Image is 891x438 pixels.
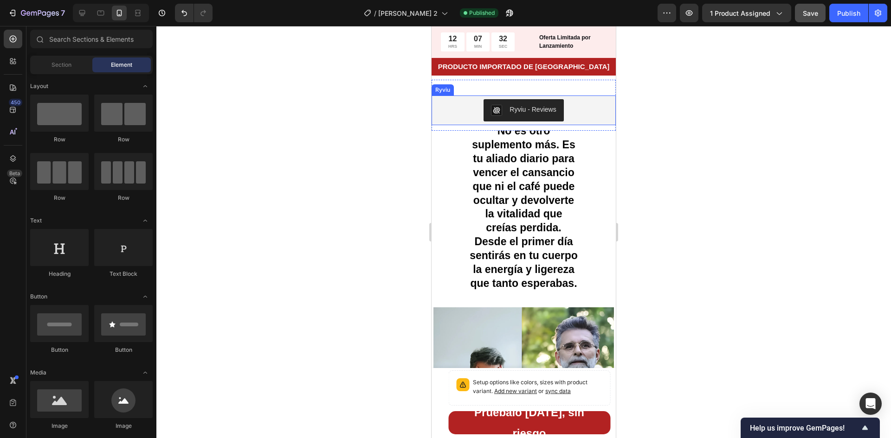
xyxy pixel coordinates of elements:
div: Image [94,422,153,430]
button: Publish [829,4,868,22]
span: Toggle open [138,289,153,304]
span: / [374,8,376,18]
span: Element [111,61,132,69]
p: SEC [67,18,76,24]
p: MIN [42,18,51,24]
div: Ryviu [2,60,20,68]
p: Oferta Limitada por Lanzamiento [108,7,174,24]
span: Save [803,9,818,17]
span: Text [30,216,42,225]
button: Ryviu - Reviews [52,73,132,95]
div: Text Block [94,270,153,278]
div: Publish [837,8,860,18]
iframe: Design area [432,26,616,438]
div: 12 [17,8,26,18]
p: PRODUCTO IMPORTADO DE [GEOGRAPHIC_DATA] [1,36,183,46]
div: 07 [42,8,51,18]
span: Layout [30,82,48,90]
button: Show survey - Help us improve GemPages! [750,422,871,433]
span: Toggle open [138,213,153,228]
div: 32 [67,8,76,18]
span: Button [30,292,47,301]
span: Media [30,368,46,377]
button: 1 product assigned [702,4,791,22]
span: 1 product assigned [710,8,770,18]
div: 450 [9,99,22,106]
div: Heading [30,270,89,278]
div: Button [30,346,89,354]
div: Row [94,135,153,144]
div: Undo/Redo [175,4,213,22]
span: Published [469,9,495,17]
div: Open Intercom Messenger [859,393,882,415]
span: No es otro suplemento más. Es tu aliado diario para vencer el cansancio que ni el café puede ocul... [38,99,146,263]
p: 7 [61,7,65,19]
span: Toggle open [138,79,153,94]
div: Button [94,346,153,354]
img: CJed0K2x44sDEAE=.png [59,79,71,90]
span: [PERSON_NAME] 2 [378,8,438,18]
button: Save [795,4,826,22]
div: Image [30,422,89,430]
div: Ryviu - Reviews [78,79,124,89]
button: 7 [4,4,69,22]
p: HRS [17,18,26,24]
div: Beta [7,170,22,177]
span: Pruébalo [DATE], sin riesgo [43,380,153,413]
div: Row [94,194,153,202]
span: Section [52,61,71,69]
span: Help us improve GemPages! [750,424,859,432]
div: Row [30,194,89,202]
input: Search Sections & Elements [30,30,153,48]
div: Row [30,135,89,144]
span: Toggle open [138,365,153,380]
